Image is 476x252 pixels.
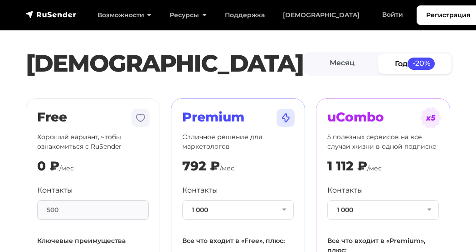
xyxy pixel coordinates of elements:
p: Хороший вариант, чтобы ознакомиться с RuSender [37,132,149,151]
button: 1 000 [182,200,294,220]
h2: Premium [182,110,294,125]
h1: [DEMOGRAPHIC_DATA] [26,49,303,78]
h2: uCombo [327,110,439,125]
label: Контакты [182,185,218,196]
a: [DEMOGRAPHIC_DATA] [274,6,369,24]
div: 1 112 ₽ [327,159,367,174]
a: Год [378,53,452,74]
a: Месяц [305,53,379,74]
img: tarif-ucombo.svg [420,107,442,129]
div: 0 ₽ [37,159,59,174]
label: Контакты [327,185,363,196]
img: RuSender [26,10,77,19]
span: -20% [408,58,435,70]
label: Контакты [37,185,73,196]
button: 1 000 [327,200,439,220]
h2: Free [37,110,149,125]
a: Возможности [88,6,160,24]
a: Войти [373,5,412,24]
span: /мес [220,164,234,172]
img: tarif-premium.svg [275,107,296,129]
a: Поддержка [216,6,274,24]
span: /мес [367,164,382,172]
p: Ключевые преимущества [37,236,149,246]
p: Отличное решение для маркетологов [182,132,294,151]
a: Ресурсы [160,6,215,24]
span: /мес [59,164,74,172]
p: Все что входит в «Free», плюс: [182,236,294,246]
p: 5 полезных сервисов на все случаи жизни в одной подписке [327,132,439,151]
div: 792 ₽ [182,159,220,174]
img: tarif-free.svg [130,107,151,129]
